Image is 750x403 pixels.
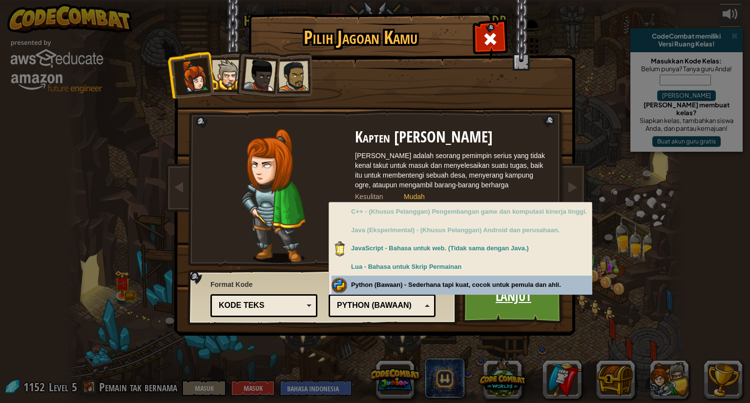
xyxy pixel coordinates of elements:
div: Hanya Pelanggan [332,202,592,222]
div: Kesulitan [355,192,404,201]
h1: Pilih Jagoan Kamu [250,27,470,48]
li: Sir Tharin Thunderfist [202,51,246,96]
div: Hanya Pelanggan [332,221,592,240]
li: Kapten Anya Weston [167,51,214,99]
span: Format Kode [210,280,317,289]
div: [PERSON_NAME] adalah seorang pemimpin serius yang tidak kenal takut untuk masuk dan menyelesaikan... [355,151,550,190]
div: JavaScript - Bahasa untuk web. (Tidak sama dengan Java.) [332,239,592,258]
a: Lanjut [462,270,564,323]
li: Madam Ida Justheart [233,49,281,97]
div: Kode Teks [219,300,303,311]
div: Mudah [404,192,541,201]
img: language-selector-background.png [187,270,460,325]
img: captain-pose.png [241,129,305,263]
div: Python (Bawaan) - Sederhana tapi kuat, cocok untuk pemula dan ahli. [332,276,592,295]
li: Alejandro si Duelist [268,52,312,98]
h2: Kapten [PERSON_NAME] [355,129,550,146]
div: Lua - Bahasa untuk Skrip Permainan [332,258,592,277]
div: Python (Bawaan) [337,300,421,311]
